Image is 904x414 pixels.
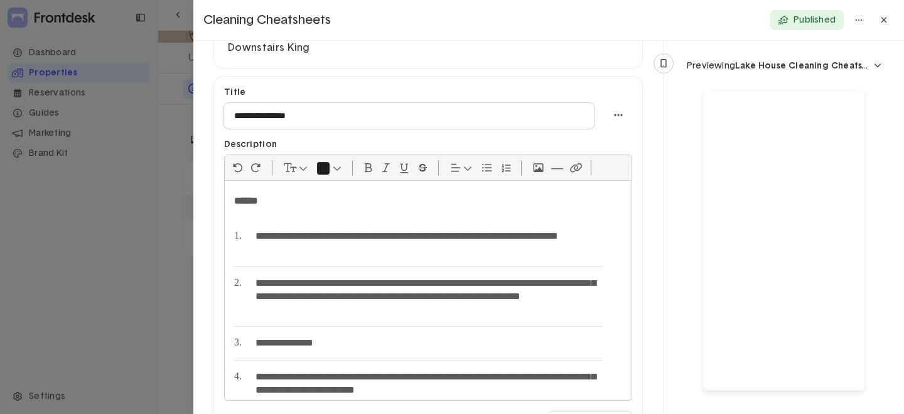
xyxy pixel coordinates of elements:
[228,41,628,55] p: Downstairs King
[735,62,883,70] span: Lake House Cleaning Cheatsheet
[770,10,844,30] button: Published
[224,139,632,150] p: Description
[224,87,245,98] p: Title
[687,62,869,70] div: Previewing
[679,56,890,76] button: dropdown trigger
[203,12,755,28] p: Cleaning Cheatsheets
[214,28,642,68] div: Downstairs King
